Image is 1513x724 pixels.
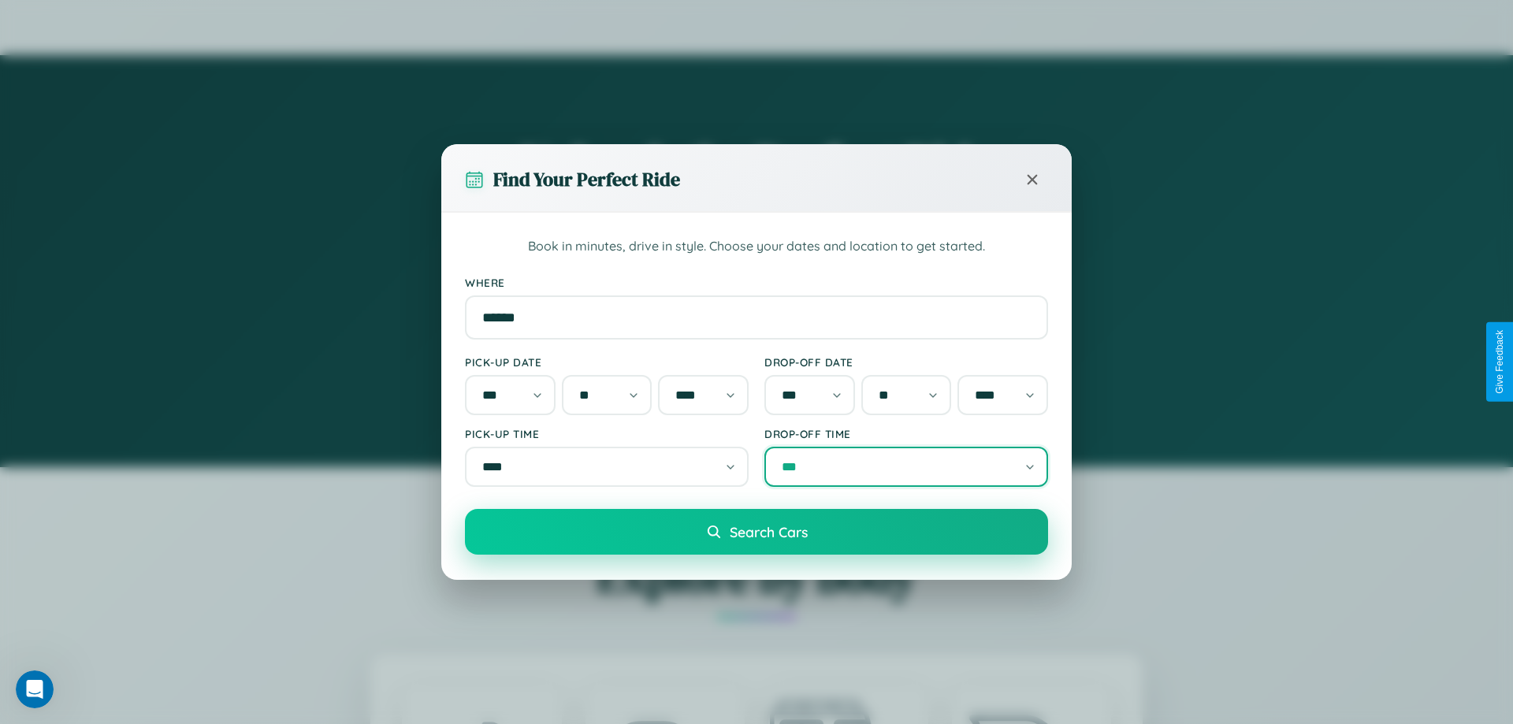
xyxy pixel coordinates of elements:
[730,523,808,540] span: Search Cars
[465,276,1048,289] label: Where
[465,236,1048,257] p: Book in minutes, drive in style. Choose your dates and location to get started.
[493,166,680,192] h3: Find Your Perfect Ride
[465,427,749,440] label: Pick-up Time
[465,355,749,369] label: Pick-up Date
[764,355,1048,369] label: Drop-off Date
[465,509,1048,555] button: Search Cars
[764,427,1048,440] label: Drop-off Time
